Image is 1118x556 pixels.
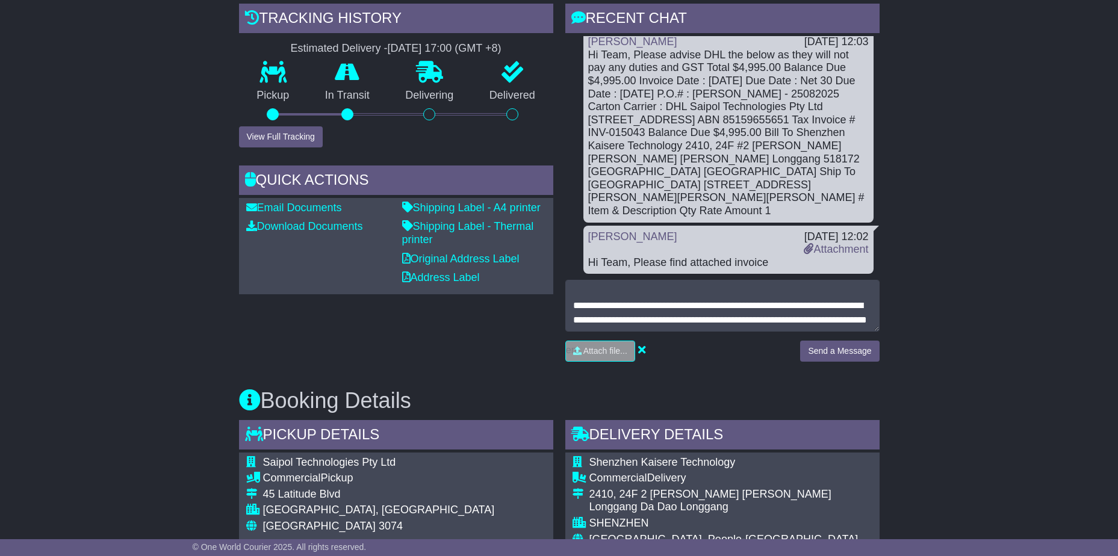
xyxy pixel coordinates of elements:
div: 45 Latitude Blvd [263,488,495,501]
a: [PERSON_NAME] [588,36,677,48]
a: Download Documents [246,220,363,232]
div: Pickup Details [239,420,553,453]
span: [GEOGRAPHIC_DATA], People-[GEOGRAPHIC_DATA] [589,533,859,545]
div: Hi Team, Please find attached invoice [588,256,869,270]
span: Saipol Technologies Pty Ltd [263,456,396,468]
p: In Transit [307,89,388,102]
div: [DATE] 12:02 [804,230,868,244]
h3: Booking Details [239,389,880,413]
a: Email Documents [246,202,342,214]
div: Delivery [589,472,872,485]
span: Commercial [589,472,647,484]
span: © One World Courier 2025. All rights reserved. [193,542,367,552]
a: Shipping Label - Thermal printer [402,220,534,246]
a: Attachment [804,243,868,255]
div: Quick Actions [239,165,553,198]
div: [GEOGRAPHIC_DATA], [GEOGRAPHIC_DATA] [263,504,495,517]
p: Delivering [388,89,472,102]
div: SHENZHEN [589,517,872,530]
div: Tracking history [239,4,553,36]
span: 3074 [379,520,403,532]
div: RECENT CHAT [565,4,880,36]
div: [DATE] 17:00 (GMT +8) [388,42,502,55]
div: [DATE] 12:03 [804,36,869,49]
div: Hi Team, Please advise DHL the below as they will not pay any duties and GST Total $4,995.00 Bala... [588,49,869,218]
p: Delivered [471,89,553,102]
a: Original Address Label [402,253,520,265]
div: Estimated Delivery - [239,42,553,55]
span: Shenzhen Kaisere Technology [589,456,736,468]
a: Address Label [402,271,480,283]
p: Pickup [239,89,308,102]
span: Commercial [263,472,321,484]
div: Delivery Details [565,420,880,453]
button: Send a Message [800,341,879,362]
a: [PERSON_NAME] [588,230,677,242]
div: Longgang Da Dao Longgang [589,501,872,514]
div: 2410, 24F 2 [PERSON_NAME] [PERSON_NAME] [589,488,872,501]
a: Shipping Label - A4 printer [402,202,541,214]
span: [GEOGRAPHIC_DATA] [263,520,376,532]
button: View Full Tracking [239,126,323,147]
div: Pickup [263,472,495,485]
